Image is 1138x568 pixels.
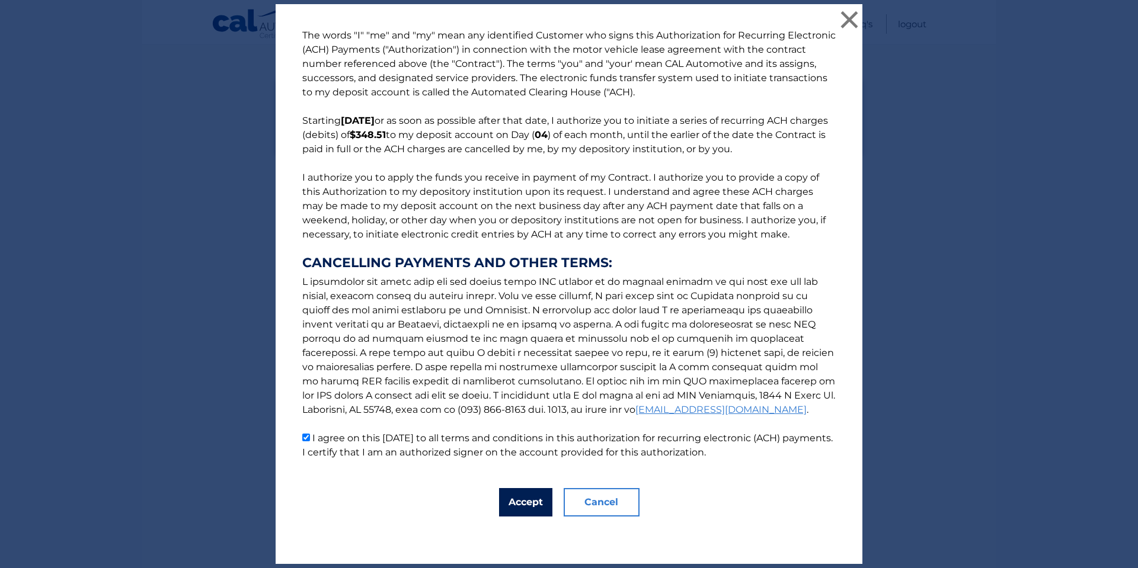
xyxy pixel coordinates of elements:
b: $348.51 [350,129,386,140]
button: × [837,8,861,31]
a: [EMAIL_ADDRESS][DOMAIN_NAME] [635,404,807,415]
button: Accept [499,488,552,516]
strong: CANCELLING PAYMENTS AND OTHER TERMS: [302,256,836,270]
label: I agree on this [DATE] to all terms and conditions in this authorization for recurring electronic... [302,432,833,458]
b: [DATE] [341,115,375,126]
p: The words "I" "me" and "my" mean any identified Customer who signs this Authorization for Recurri... [290,28,848,460]
button: Cancel [564,488,640,516]
b: 04 [535,129,548,140]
